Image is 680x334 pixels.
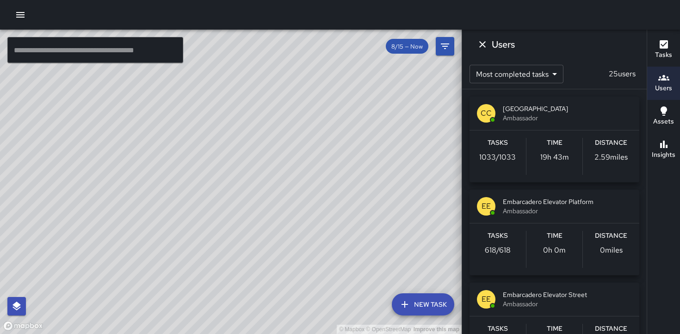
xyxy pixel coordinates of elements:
[503,206,632,216] span: Ambassador
[488,231,508,241] h6: Tasks
[470,97,639,182] button: CC[GEOGRAPHIC_DATA]AmbassadorTasks1033/1033Time19h 43mDistance2.59miles
[392,293,454,315] button: New Task
[485,245,511,256] p: 618 / 618
[488,324,508,334] h6: Tasks
[655,50,672,60] h6: Tasks
[436,37,454,56] button: Filters
[470,65,563,83] div: Most completed tasks
[547,231,563,241] h6: Time
[647,67,680,100] button: Users
[647,133,680,167] button: Insights
[547,138,563,148] h6: Time
[547,324,563,334] h6: Time
[503,104,632,113] span: [GEOGRAPHIC_DATA]
[653,117,674,127] h6: Assets
[470,190,639,275] button: EEEmbarcadero Elevator PlatformAmbassadorTasks618/618Time0h 0mDistance0miles
[479,152,516,163] p: 1033 / 1033
[647,33,680,67] button: Tasks
[503,290,632,299] span: Embarcadero Elevator Street
[540,152,569,163] p: 19h 43m
[600,245,623,256] p: 0 miles
[482,294,491,305] p: EE
[543,245,566,256] p: 0h 0m
[595,324,627,334] h6: Distance
[595,231,627,241] h6: Distance
[488,138,508,148] h6: Tasks
[503,113,632,123] span: Ambassador
[594,152,628,163] p: 2.59 miles
[652,150,675,160] h6: Insights
[386,43,428,50] span: 8/15 — Now
[503,197,632,206] span: Embarcadero Elevator Platform
[503,299,632,309] span: Ambassador
[655,83,672,93] h6: Users
[647,100,680,133] button: Assets
[605,68,639,80] p: 25 users
[482,201,491,212] p: EE
[481,108,492,119] p: CC
[473,35,492,54] button: Dismiss
[492,37,515,52] h6: Users
[595,138,627,148] h6: Distance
